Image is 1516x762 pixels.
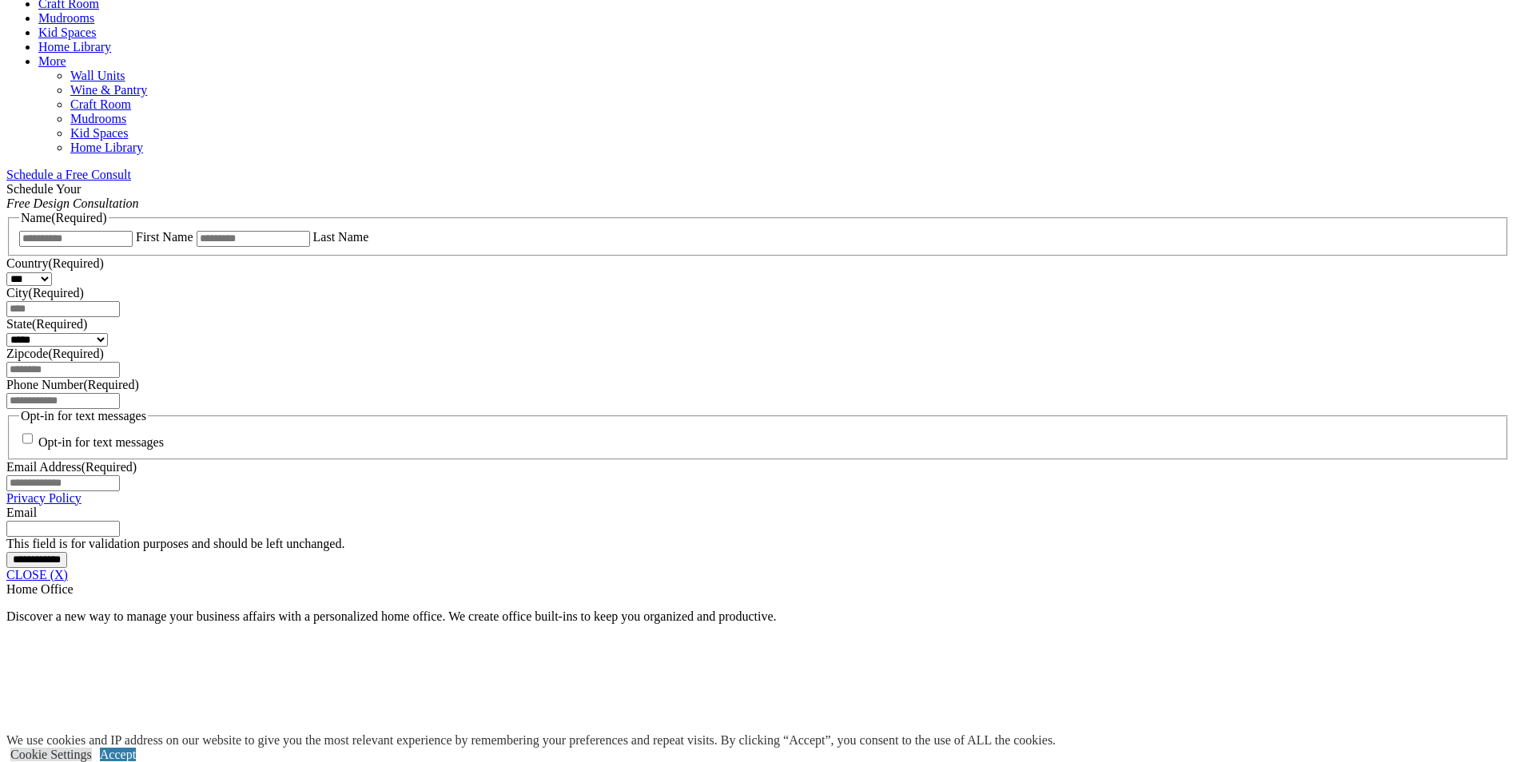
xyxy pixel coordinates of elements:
a: Craft Room [70,97,131,111]
div: We use cookies and IP address on our website to give you the most relevant experience by remember... [6,733,1056,748]
a: Cookie Settings [10,748,92,761]
a: Mudrooms [70,112,126,125]
a: Schedule a Free Consult (opens a dropdown menu) [6,168,131,181]
legend: Opt-in for text messages [19,409,148,423]
label: City [6,286,84,300]
label: Email [6,506,37,519]
p: Discover a new way to manage your business affairs with a personalized home office. We create off... [6,609,1510,624]
a: Kid Spaces [70,126,128,140]
span: (Required) [83,378,138,391]
span: (Required) [32,317,87,331]
label: Zipcode [6,347,104,360]
label: Phone Number [6,378,139,391]
a: Wine & Pantry [70,83,147,97]
label: Country [6,256,104,270]
span: Schedule Your [6,182,139,210]
label: First Name [136,230,193,244]
label: Last Name [313,230,369,244]
legend: Name [19,211,109,225]
span: (Required) [82,460,137,474]
a: Accept [100,748,136,761]
a: Kid Spaces [38,26,96,39]
a: Home Library [70,141,143,154]
a: CLOSE (X) [6,568,68,581]
a: Home Library [38,40,111,54]
span: (Required) [51,211,106,224]
a: More menu text will display only on big screen [38,54,66,68]
span: (Required) [48,256,103,270]
label: Email Address [6,460,137,474]
a: Privacy Policy [6,491,82,505]
a: Wall Units [70,69,125,82]
em: Free Design Consultation [6,196,139,210]
span: Home Office [6,582,74,596]
div: This field is for validation purposes and should be left unchanged. [6,537,1510,551]
span: (Required) [48,347,103,360]
a: Mudrooms [38,11,94,25]
label: State [6,317,87,331]
span: (Required) [29,286,84,300]
label: Opt-in for text messages [38,436,164,450]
